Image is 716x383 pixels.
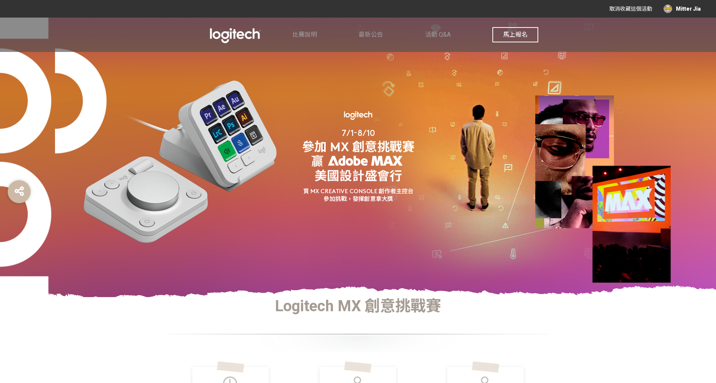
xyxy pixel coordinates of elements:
button: 馬上報名 [492,27,538,42]
span: 取消收藏這個活動 [609,6,652,12]
a: 活動 Q&A [425,18,451,52]
span: 活動 Q&A [425,31,451,38]
span: 最新公告 [359,31,383,38]
span: 比賽說明 [292,31,317,38]
h1: Logitech MX 創意挑戰賽 [167,297,549,315]
span: 馬上報名 [503,31,528,38]
a: 最新公告 [359,18,383,52]
img: Logitech MX 創意挑戰賽 [263,110,454,205]
img: Logitech MX 創意挑戰賽 [178,26,292,45]
a: 比賽說明 [292,18,317,52]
